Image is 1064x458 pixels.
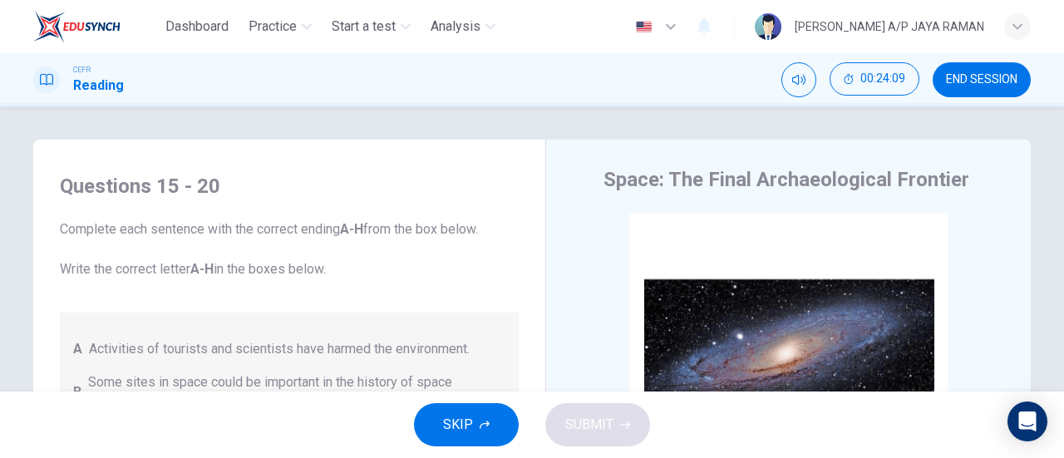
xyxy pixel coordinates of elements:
h1: Reading [73,76,124,96]
a: EduSynch logo [33,10,159,43]
img: Profile picture [755,13,781,40]
button: 00:24:09 [830,62,919,96]
div: [PERSON_NAME] A/P JAYA RAMAN [795,17,984,37]
span: Practice [249,17,297,37]
span: 00:24:09 [860,72,905,86]
button: Start a test [325,12,417,42]
b: A-H [340,221,363,237]
span: Some sites in space could be important in the history of space exploration. [88,372,505,412]
span: CEFR [73,64,91,76]
h4: Space: The Final Archaeological Frontier [603,166,969,193]
span: Dashboard [165,17,229,37]
img: EduSynch logo [33,10,121,43]
span: B [73,382,81,402]
button: END SESSION [933,62,1031,97]
span: Activities of tourists and scientists have harmed the environment. [89,339,470,359]
span: A [73,339,82,359]
h4: Questions 15 - 20 [60,173,519,199]
div: Hide [830,62,919,97]
button: SKIP [414,403,519,446]
button: Dashboard [159,12,235,42]
span: END SESSION [946,73,1017,86]
span: SKIP [443,413,473,436]
img: en [633,21,654,33]
span: Complete each sentence with the correct ending from the box below. Write the correct letter in th... [60,219,519,279]
span: Start a test [332,17,396,37]
button: Analysis [424,12,502,42]
b: A-H [190,261,214,277]
div: Mute [781,62,816,97]
button: Practice [242,12,318,42]
span: Analysis [431,17,480,37]
div: Open Intercom Messenger [1007,401,1047,441]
